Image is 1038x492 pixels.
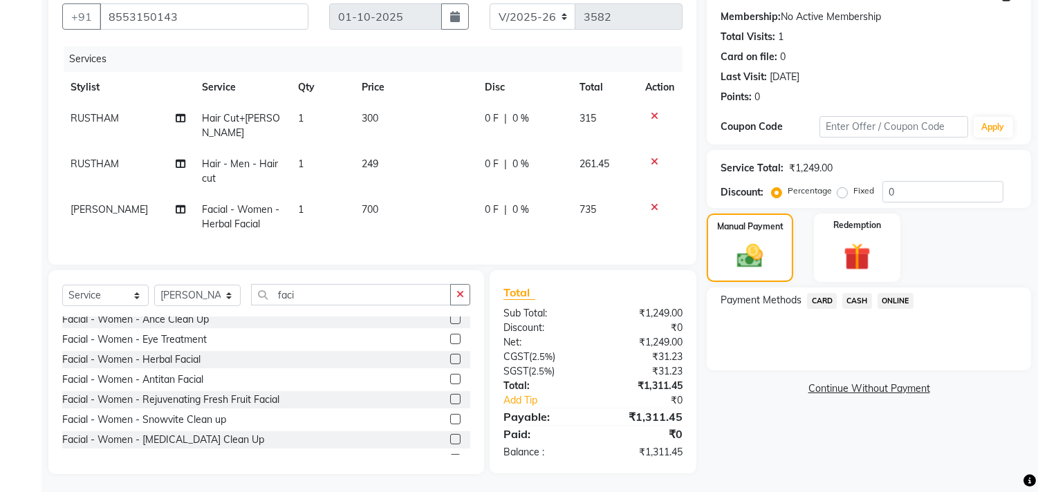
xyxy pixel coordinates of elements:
[504,157,507,171] span: |
[493,364,593,379] div: ( )
[202,158,278,184] span: Hair - Men - Haircut
[512,157,529,171] span: 0 %
[710,381,1028,396] a: Continue Without Payment
[770,70,799,84] div: [DATE]
[485,111,499,126] span: 0 F
[593,379,694,393] div: ₹1,311.45
[202,112,280,139] span: Hair Cut+[PERSON_NAME]
[721,10,781,24] div: Membership:
[532,351,553,362] span: 2.5%
[62,352,201,367] div: Facial - Women - Herbal Facial
[71,112,119,124] span: RUSTHAM
[721,70,767,84] div: Last Visit:
[593,335,694,350] div: ₹1,249.00
[290,72,353,103] th: Qty
[362,203,378,216] span: 700
[362,158,378,170] span: 249
[62,312,209,327] div: Facial - Women - Ance Clean Up
[493,306,593,321] div: Sub Total:
[62,3,101,30] button: +91
[721,30,775,44] div: Total Visits:
[504,111,507,126] span: |
[503,350,529,363] span: CGST
[493,426,593,442] div: Paid:
[503,365,528,377] span: SGST
[853,184,874,197] label: Fixed
[62,72,194,103] th: Stylist
[71,158,119,170] span: RUSTHAM
[580,203,596,216] span: 735
[833,219,881,231] label: Redemption
[485,157,499,171] span: 0 F
[62,392,279,407] div: Facial - Women - Rejuvenating Fresh Fruit Facial
[593,426,694,442] div: ₹0
[593,364,694,379] div: ₹31.23
[788,184,832,197] label: Percentage
[580,112,596,124] span: 315
[580,158,609,170] span: 261.45
[194,72,289,103] th: Service
[610,393,694,408] div: ₹0
[807,293,837,309] span: CARD
[62,332,207,347] div: Facial - Women - Eye Treatment
[974,117,1013,138] button: Apply
[64,46,693,72] div: Services
[717,220,784,233] label: Manual Payment
[780,50,786,64] div: 0
[721,185,763,200] div: Discount:
[362,112,378,124] span: 300
[593,321,694,335] div: ₹0
[100,3,308,30] input: Search by Name/Mobile/Email/Code
[593,408,694,425] div: ₹1,311.45
[721,293,801,307] span: Payment Methods
[62,433,264,447] div: Facial - Women - [MEDICAL_DATA] Clean Up
[62,453,195,467] div: Facial - Women - Wine Facial
[721,10,1017,24] div: No Active Membership
[298,112,304,124] span: 1
[721,90,752,104] div: Points:
[298,203,304,216] span: 1
[493,393,610,408] a: Add Tip
[62,372,203,387] div: Facial - Women - Antitan Facial
[251,284,451,305] input: Search or Scan
[71,203,148,216] span: [PERSON_NAME]
[789,161,833,176] div: ₹1,249.00
[62,413,226,427] div: Facial - Women - Snowvite Clean up
[721,120,819,134] div: Coupon Code
[493,350,593,364] div: ( )
[531,366,552,377] span: 2.5%
[721,50,777,64] div: Card on file:
[819,116,967,138] input: Enter Offer / Coupon Code
[878,293,914,309] span: ONLINE
[729,241,770,271] img: _cash.svg
[637,72,683,103] th: Action
[493,335,593,350] div: Net:
[493,321,593,335] div: Discount:
[202,203,279,230] span: Facial - Women - Herbal Facial
[721,161,784,176] div: Service Total:
[835,240,879,274] img: _gift.svg
[593,445,694,460] div: ₹1,311.45
[503,285,535,300] span: Total
[298,158,304,170] span: 1
[512,111,529,126] span: 0 %
[778,30,784,44] div: 1
[493,408,593,425] div: Payable:
[485,202,499,217] span: 0 F
[754,90,760,104] div: 0
[493,379,593,393] div: Total:
[504,202,507,217] span: |
[593,350,694,364] div: ₹31.23
[571,72,637,103] th: Total
[493,445,593,460] div: Balance :
[512,202,529,217] span: 0 %
[593,306,694,321] div: ₹1,249.00
[842,293,872,309] span: CASH
[353,72,476,103] th: Price
[476,72,571,103] th: Disc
